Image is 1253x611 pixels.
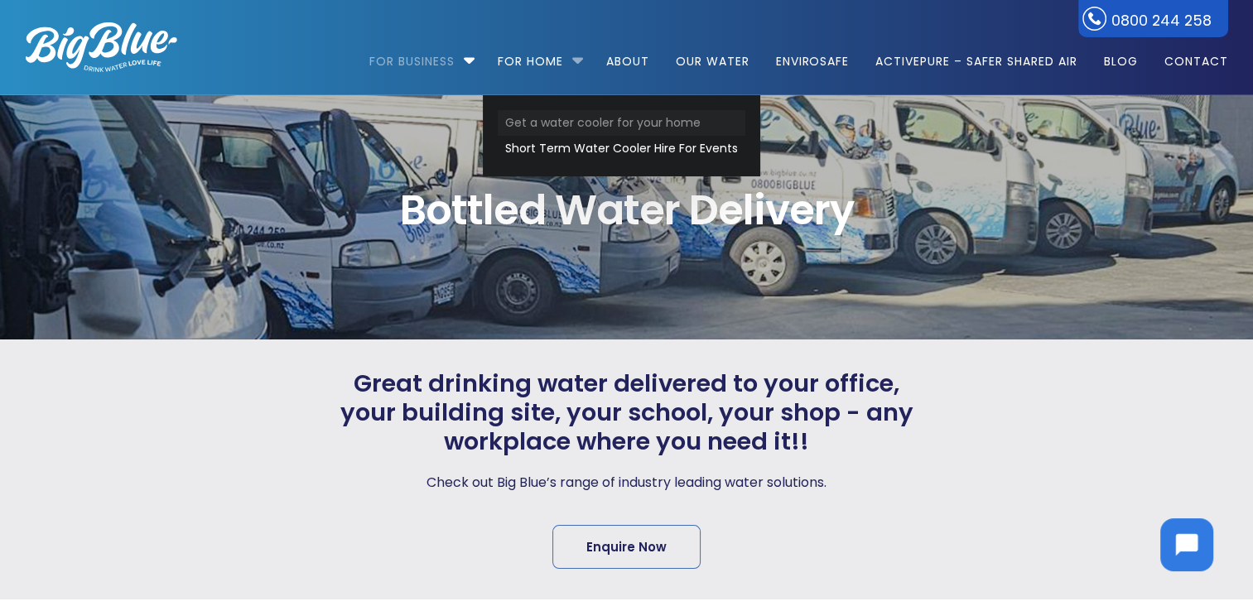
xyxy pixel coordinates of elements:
[552,525,701,569] a: Enquire Now
[334,471,920,494] p: Check out Big Blue’s range of industry leading water solutions.
[878,502,1230,588] iframe: Chatbot
[26,22,177,72] img: logo
[1144,502,1230,588] iframe: Chatbot
[498,136,745,161] a: Short Term Water Cooler Hire For Events
[498,110,745,136] a: Get a water cooler for your home
[26,190,1228,231] span: Bottled Water Delivery
[334,369,920,455] span: Great drinking water delivered to your office, your building site, your school, your shop - any w...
